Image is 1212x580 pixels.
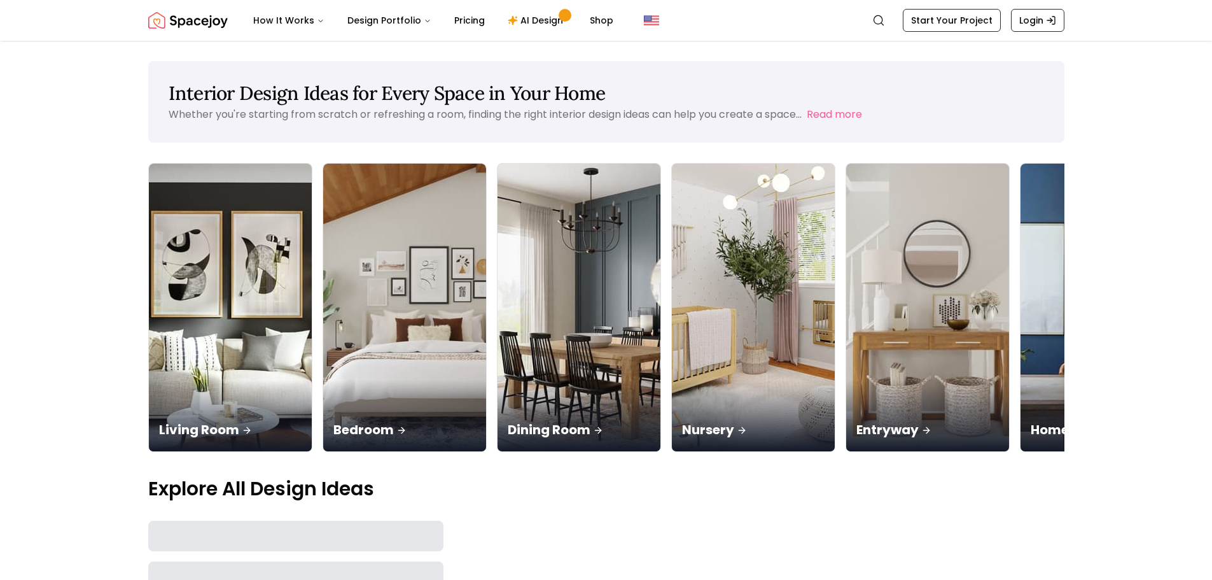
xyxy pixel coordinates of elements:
img: Spacejoy Logo [148,8,228,33]
p: Home Office [1031,421,1173,439]
a: Login [1011,9,1064,32]
a: Dining RoomDining Room [497,163,661,452]
a: EntrywayEntryway [846,163,1010,452]
a: AI Design [498,8,577,33]
p: Whether you're starting from scratch or refreshing a room, finding the right interior design idea... [169,107,802,122]
img: Dining Room [498,164,660,451]
nav: Main [243,8,623,33]
p: Dining Room [508,421,650,439]
a: BedroomBedroom [323,163,487,452]
button: Design Portfolio [337,8,442,33]
img: Bedroom [323,164,486,451]
p: Explore All Design Ideas [148,477,1064,500]
a: Home OfficeHome Office [1020,163,1184,452]
p: Living Room [159,421,302,439]
p: Nursery [682,421,825,439]
a: Start Your Project [903,9,1001,32]
button: How It Works [243,8,335,33]
h1: Interior Design Ideas for Every Space in Your Home [169,81,1044,104]
a: NurseryNursery [671,163,835,452]
img: Entryway [846,164,1009,451]
p: Bedroom [333,421,476,439]
a: Pricing [444,8,495,33]
a: Shop [580,8,623,33]
img: Home Office [1020,164,1183,451]
img: Nursery [672,164,835,451]
button: Read more [807,107,862,122]
a: Living RoomLiving Room [148,163,312,452]
img: Living Room [149,164,312,451]
img: United States [644,13,659,28]
a: Spacejoy [148,8,228,33]
p: Entryway [856,421,999,439]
